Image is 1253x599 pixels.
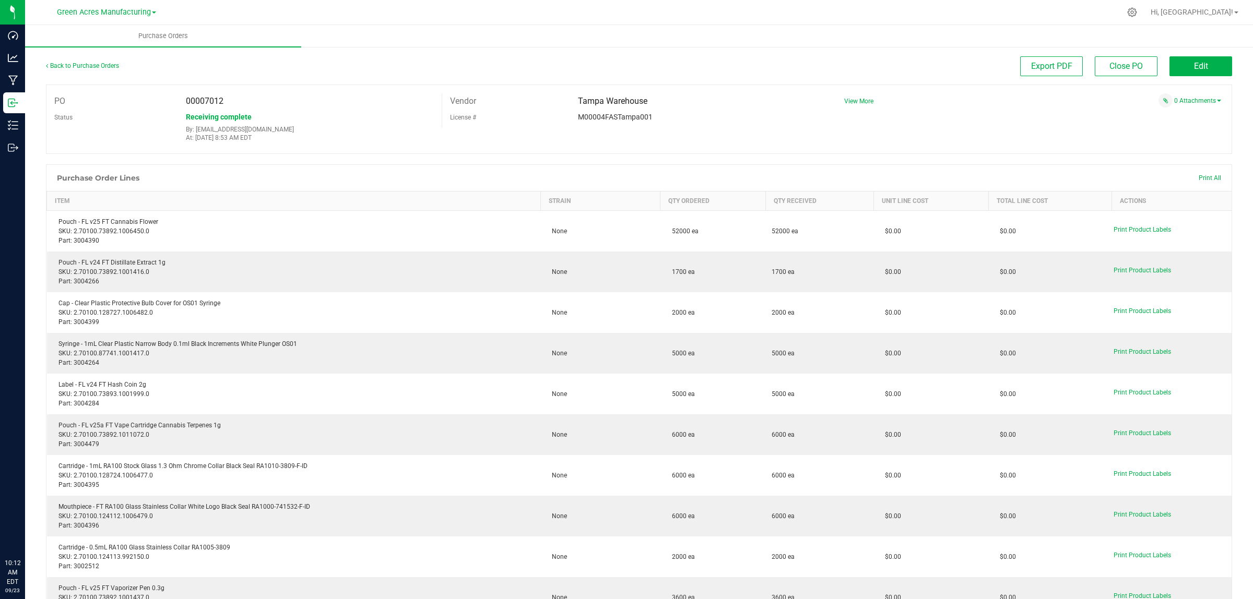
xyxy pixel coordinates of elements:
inline-svg: Dashboard [8,30,18,41]
span: 52000 ea [667,227,699,235]
th: Qty Received [765,191,873,211]
span: $0.00 [995,390,1016,398]
span: $0.00 [995,431,1016,438]
span: None [547,431,567,438]
span: $0.00 [880,390,901,398]
inline-svg: Inventory [8,120,18,130]
p: At: [DATE] 8:53 AM EDT [186,134,433,141]
span: 5000 ea [667,390,695,398]
span: 2000 ea [772,552,795,561]
span: Print Product Labels [1114,348,1171,355]
span: View More [844,98,873,105]
span: 6000 ea [667,512,695,520]
span: 6000 ea [667,431,695,438]
span: $0.00 [880,309,901,316]
div: Pouch - FL v24 FT Distillate Extract 1g SKU: 2.70100.73892.1001416.0 Part: 3004266 [53,258,535,286]
span: Print Product Labels [1114,267,1171,274]
div: Cartridge - 1mL RA100 Stock Glass 1.3 Ohm Chrome Collar Black Seal RA1010-3809-F-ID SKU: 2.70100.... [53,461,535,489]
iframe: Resource center [10,516,42,547]
span: $0.00 [995,350,1016,357]
span: Green Acres Manufacturing [57,8,151,17]
h1: Purchase Order Lines [57,174,139,182]
span: Print Product Labels [1114,429,1171,437]
div: Label - FL v24 FT Hash Coin 2g SKU: 2.70100.73893.1001999.0 Part: 3004284 [53,380,535,408]
p: 09/23 [5,586,20,594]
span: 6000 ea [772,511,795,521]
span: Close PO [1109,61,1143,71]
p: By: [EMAIL_ADDRESS][DOMAIN_NAME] [186,126,433,133]
span: $0.00 [995,472,1016,479]
div: Mouthpiece - FT RA100 Glass Stainless Collar White Logo Black Seal RA1000-741532-F-ID SKU: 2.7010... [53,502,535,530]
span: 00007012 [186,96,223,106]
span: $0.00 [995,268,1016,275]
inline-svg: Manufacturing [8,75,18,86]
span: $0.00 [880,472,901,479]
span: 5000 ea [772,389,795,399]
div: Pouch - FL v25 FT Cannabis Flower SKU: 2.70100.73892.1006450.0 Part: 3004390 [53,217,535,245]
span: Print Product Labels [1114,552,1171,559]
a: Purchase Orders [25,25,301,47]
span: $0.00 [880,350,901,357]
inline-svg: Inbound [8,98,18,108]
th: Total Line Cost [988,191,1112,211]
span: $0.00 [880,553,901,560]
span: Print Product Labels [1114,470,1171,477]
span: 2000 ea [772,308,795,317]
button: Close PO [1095,56,1157,76]
span: M00004FASTampa001 [578,113,653,121]
a: 0 Attachments [1174,97,1221,104]
span: $0.00 [880,227,901,235]
inline-svg: Outbound [8,142,18,153]
span: 5000 ea [772,349,795,358]
span: None [547,472,567,479]
span: $0.00 [880,431,901,438]
span: $0.00 [995,512,1016,520]
span: Tampa Warehouse [578,96,647,106]
div: Syringe - 1mL Clear Plastic Narrow Body 0.1ml Black Increments White Plunger OS01 SKU: 2.70100.87... [53,339,535,367]
div: Manage settings [1126,7,1139,17]
button: Edit [1169,56,1232,76]
p: 10:12 AM EDT [5,558,20,586]
label: License # [450,110,476,125]
span: Print All [1199,174,1221,182]
span: 1700 ea [772,267,795,277]
span: Receiving complete [186,113,252,121]
th: Item [47,191,541,211]
button: Export PDF [1020,56,1083,76]
th: Unit Line Cost [873,191,988,211]
span: Export PDF [1031,61,1072,71]
span: None [547,350,567,357]
span: Print Product Labels [1114,307,1171,315]
span: None [547,227,567,235]
span: $0.00 [880,512,901,520]
span: $0.00 [880,268,901,275]
span: None [547,553,567,560]
span: 5000 ea [667,350,695,357]
inline-svg: Analytics [8,53,18,63]
span: Print Product Labels [1114,511,1171,518]
label: Vendor [450,93,476,109]
span: 2000 ea [667,309,695,316]
span: 1700 ea [667,268,695,275]
span: 2000 ea [667,553,695,560]
span: Print Product Labels [1114,226,1171,233]
div: Cartridge - 0.5mL RA100 Glass Stainless Collar RA1005-3809 SKU: 2.70100.124113.992150.0 Part: 300... [53,543,535,571]
span: 52000 ea [772,226,798,236]
span: 6000 ea [667,472,695,479]
label: Status [54,110,73,125]
div: Cap - Clear Plastic Protective Bulb Cover for OS01 Syringe SKU: 2.70100.128727.1006482.0 Part: 30... [53,298,535,327]
th: Strain [540,191,660,211]
div: Pouch - FL v25a FT Vape Cartridge Cannabis Terpenes 1g SKU: 2.70100.73892.1011072.0 Part: 3004479 [53,421,535,449]
span: None [547,390,567,398]
span: Print Product Labels [1114,389,1171,396]
span: None [547,512,567,520]
span: Edit [1194,61,1208,71]
label: PO [54,93,65,109]
th: Actions [1112,191,1232,211]
a: Back to Purchase Orders [46,62,119,69]
span: None [547,309,567,316]
span: $0.00 [995,227,1016,235]
span: Purchase Orders [124,31,202,41]
th: Qty Ordered [660,191,766,211]
span: $0.00 [995,309,1016,316]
